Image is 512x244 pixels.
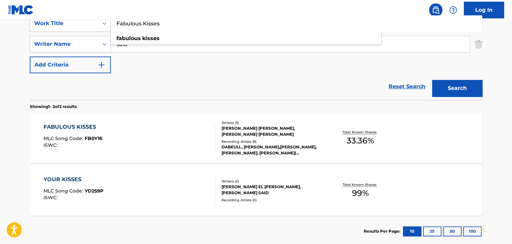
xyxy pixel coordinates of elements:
[222,125,323,137] div: [PERSON_NAME] [PERSON_NAME], [PERSON_NAME] [PERSON_NAME]
[481,219,485,239] div: Drag
[446,3,460,17] div: Help
[463,226,482,236] button: 100
[44,123,102,131] div: FABULOUS KISSES
[222,139,323,144] div: Recording Artists ( 8 )
[222,184,323,196] div: [PERSON_NAME] EL [PERSON_NAME], [PERSON_NAME] SAID
[423,226,441,236] button: 25
[44,188,85,194] span: MLC Song Code :
[385,79,429,94] a: Reset Search
[449,6,457,14] img: help
[432,6,440,14] img: search
[432,80,482,97] button: Search
[30,113,482,163] a: FABULOUS KISSESMLC Song Code:FB0Y16ISWC:Writers (3)[PERSON_NAME] [PERSON_NAME], [PERSON_NAME] [PE...
[34,19,94,27] div: Work Title
[30,165,482,216] a: YOUR KISSESMLC Song Code:YD259PISWC:Writers (2)[PERSON_NAME] EL [PERSON_NAME], [PERSON_NAME] SAID...
[85,135,102,141] span: FB0Y16
[30,56,111,73] button: Add Criteria
[142,35,160,41] strong: kisses
[475,36,482,52] img: Delete Criterion
[44,175,103,184] div: YOUR KISSES
[352,187,369,199] span: 99 %
[85,188,103,194] span: YD259P
[30,15,482,100] form: Search Form
[364,228,402,234] p: Results Per Page:
[403,226,421,236] button: 10
[44,135,85,141] span: MLC Song Code :
[30,104,77,110] p: Showing 1 - 2 of 2 results
[34,40,94,48] div: Writer Name
[443,226,461,236] button: 50
[342,130,378,135] p: Total Known Shares:
[222,198,323,203] div: Recording Artists ( 0 )
[347,135,374,147] span: 33.36 %
[479,212,512,244] iframe: Chat Widget
[222,144,323,156] div: DABEULL, [PERSON_NAME],[PERSON_NAME],[PERSON_NAME], [PERSON_NAME]|[PERSON_NAME]|DABEULL, DABEULL,...
[44,195,59,201] span: ISWC :
[342,182,378,187] p: Total Known Shares:
[222,120,323,125] div: Writers ( 3 )
[464,2,504,18] a: Log In
[429,3,442,17] a: Public Search
[116,35,141,41] strong: fabulous
[8,5,34,15] img: MLC Logo
[222,179,323,184] div: Writers ( 2 )
[97,61,105,69] img: 9d2ae6d4665cec9f34b9.svg
[44,142,59,148] span: ISWC :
